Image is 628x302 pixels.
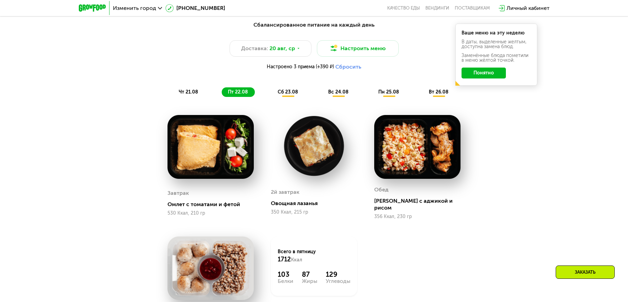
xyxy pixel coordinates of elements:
[179,89,198,95] span: чт 21.08
[167,201,259,208] div: Омлет с томатами и фетой
[429,89,449,95] span: вт 26.08
[455,5,490,11] div: поставщикам
[462,40,531,49] div: В даты, выделенные желтым, доступна замена блюд.
[378,89,399,95] span: пн 25.08
[228,89,248,95] span: пт 22.08
[462,53,531,63] div: Заменённые блюда пометили в меню жёлтой точкой.
[112,21,516,29] div: Сбалансированное питание на каждый день
[387,5,420,11] a: Качество еды
[291,257,302,263] span: Ккал
[374,214,461,219] div: 356 Ккал, 230 гр
[328,89,349,95] span: вс 24.08
[507,4,550,12] div: Личный кабинет
[271,200,363,207] div: Овощная лазанья
[167,188,189,198] div: Завтрак
[326,270,350,278] div: 129
[556,265,615,279] div: Заказать
[462,68,506,78] button: Понятно
[374,198,466,211] div: [PERSON_NAME] с аджикой и рисом
[113,5,156,11] span: Изменить город
[326,278,350,284] div: Углеводы
[278,89,298,95] span: сб 23.08
[167,211,254,216] div: 530 Ккал, 210 гр
[271,210,357,215] div: 350 Ккал, 215 гр
[317,40,399,57] button: Настроить меню
[302,278,317,284] div: Жиры
[165,4,225,12] a: [PHONE_NUMBER]
[278,256,291,263] span: 1712
[269,44,295,53] span: 20 авг, ср
[335,63,361,70] button: Сбросить
[278,278,293,284] div: Белки
[462,31,531,35] div: Ваше меню на эту неделю
[271,187,300,197] div: 2й завтрак
[278,270,293,278] div: 103
[267,64,334,69] span: Настроено 3 приема (+390 ₽)
[241,44,268,53] span: Доставка:
[302,270,317,278] div: 87
[278,248,350,263] div: Всего в пятницу
[374,185,389,195] div: Обед
[425,5,449,11] a: Вендинги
